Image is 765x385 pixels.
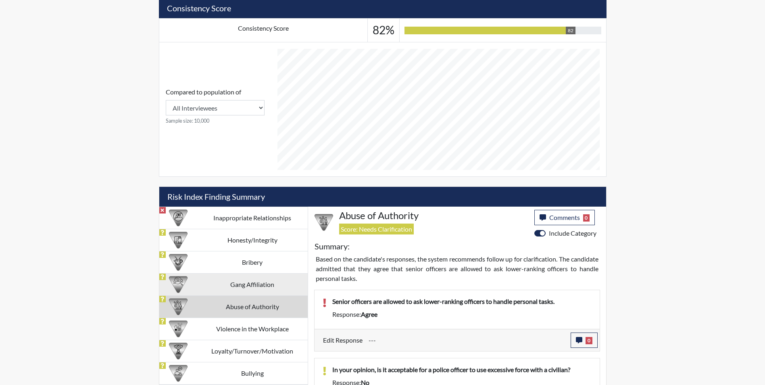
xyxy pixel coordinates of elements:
img: CATEGORY%20ICON-14.139f8ef7.png [169,209,188,227]
h5: Risk Index Finding Summary [159,187,606,207]
img: CATEGORY%20ICON-04.6d01e8fa.png [169,364,188,383]
td: Loyalty/Turnover/Motivation [197,340,308,362]
span: 0 [586,337,592,344]
div: Response: [326,310,598,319]
td: Violence in the Workplace [197,318,308,340]
span: Comments [549,213,580,221]
span: Score: Needs Clarification [339,224,414,234]
span: 0 [583,214,590,222]
p: In your opinion, is it acceptable for a police officer to use excessive force with a civilian? [332,365,592,375]
td: Consistency Score [159,19,368,42]
h5: Summary: [315,241,350,251]
td: Abuse of Authority [197,295,308,318]
span: agree [361,310,377,318]
img: CATEGORY%20ICON-03.c5611939.png [169,253,188,272]
div: 82 [566,27,575,34]
td: Bullying [197,362,308,384]
p: Senior officers are allowed to ask lower-ranking officers to handle personal tasks. [332,297,592,306]
h3: 82% [373,23,394,37]
p: Based on the candidate's responses, the system recommends follow up for clarification. The candid... [316,254,598,283]
button: 0 [571,333,598,348]
label: Compared to population of [166,87,241,97]
td: Bribery [197,251,308,273]
td: Honesty/Integrity [197,229,308,251]
img: CATEGORY%20ICON-02.2c5dd649.png [169,275,188,294]
img: CATEGORY%20ICON-26.eccbb84f.png [169,320,188,338]
img: CATEGORY%20ICON-17.40ef8247.png [169,342,188,360]
label: Include Category [549,228,596,238]
label: Edit Response [323,333,363,348]
h4: Abuse of Authority [339,210,528,222]
img: CATEGORY%20ICON-11.a5f294f4.png [169,231,188,249]
div: Consistency Score comparison among population [166,87,265,125]
img: CATEGORY%20ICON-01.94e51fac.png [315,213,333,232]
td: Gang Affiliation [197,273,308,295]
td: Inappropriate Relationships [197,207,308,229]
small: Sample size: 10,000 [166,117,265,125]
img: CATEGORY%20ICON-01.94e51fac.png [169,297,188,316]
button: Comments0 [534,210,595,225]
div: Update the test taker's response, the change might impact the score [363,333,571,348]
